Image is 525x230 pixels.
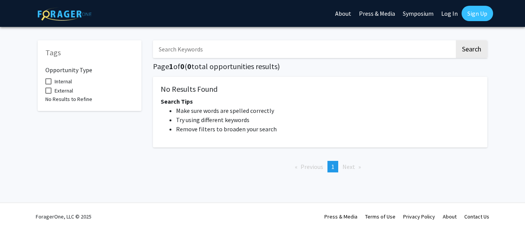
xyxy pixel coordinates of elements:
input: Search Keywords [153,40,455,58]
img: ForagerOne Logo [38,7,91,21]
span: Previous [301,163,323,170]
button: Search [456,40,487,58]
h5: Tags [45,48,134,57]
li: Try using different keywords [176,115,480,124]
div: ForagerOne, LLC © 2025 [36,203,91,230]
li: Make sure words are spelled correctly [176,106,480,115]
span: Internal [55,77,72,86]
a: Privacy Policy [403,213,435,220]
ul: Pagination [153,161,487,172]
a: Sign Up [462,6,493,21]
a: Press & Media [324,213,357,220]
a: Terms of Use [365,213,395,220]
span: 1 [331,163,334,170]
h6: Opportunity Type [45,60,134,74]
li: Remove filters to broaden your search [176,124,480,134]
h5: No Results Found [161,84,480,94]
a: About [443,213,457,220]
a: Contact Us [464,213,489,220]
span: Search Tips [161,98,193,105]
span: 0 [180,61,184,71]
span: Next [342,163,355,170]
span: 1 [169,61,173,71]
span: External [55,86,73,95]
h5: Page of ( total opportunities results) [153,62,487,71]
span: No Results to Refine [45,96,92,103]
span: 0 [187,61,191,71]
